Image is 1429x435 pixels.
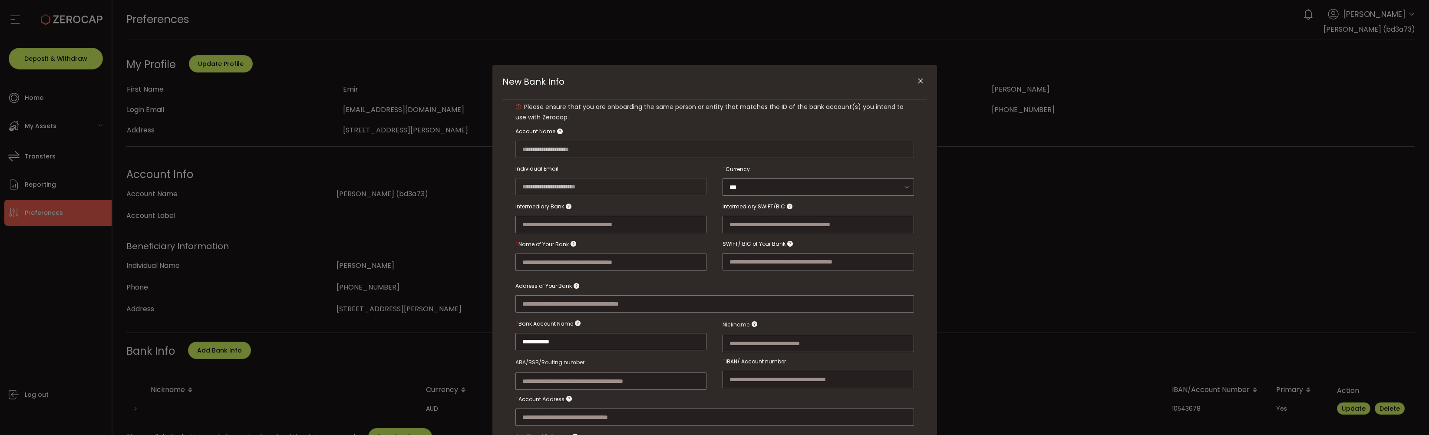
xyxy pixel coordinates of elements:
iframe: Chat Widget [1386,393,1429,435]
span: ABA/BSB/Routing number [515,359,584,366]
span: Please ensure that you are onboarding the same person or entity that matches the ID of the bank a... [515,102,904,122]
span: New Bank Info [502,76,564,88]
button: Close [913,74,928,89]
span: Nickname [723,320,749,330]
